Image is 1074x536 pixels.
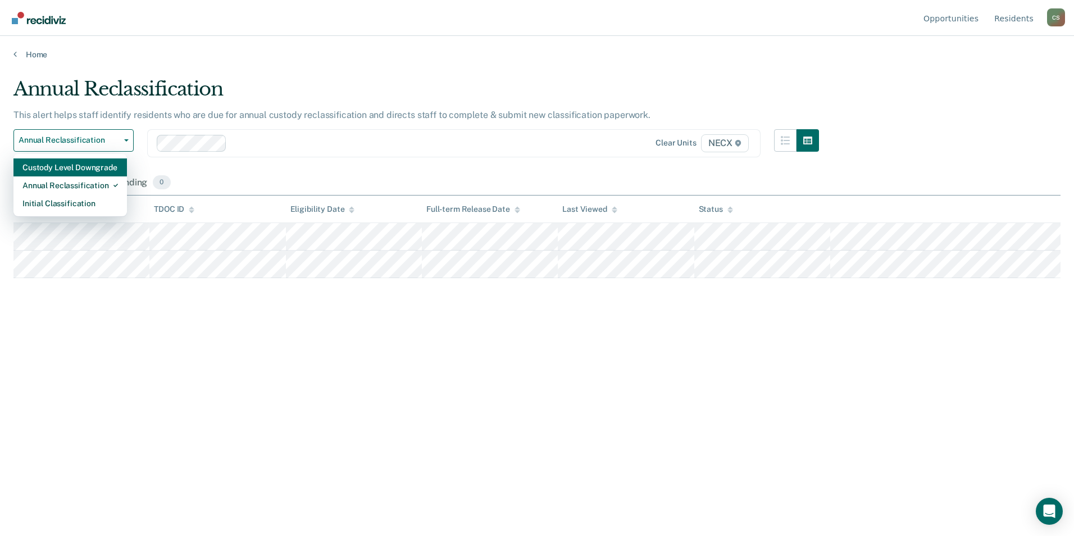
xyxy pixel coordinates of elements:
[562,205,617,214] div: Last Viewed
[22,158,118,176] div: Custody Level Downgrade
[1047,8,1065,26] div: C S
[153,175,170,190] span: 0
[701,134,749,152] span: NECX
[656,138,697,148] div: Clear units
[699,205,733,214] div: Status
[19,135,120,145] span: Annual Reclassification
[13,78,819,110] div: Annual Reclassification
[12,12,66,24] img: Recidiviz
[22,176,118,194] div: Annual Reclassification
[154,205,194,214] div: TDOC ID
[1036,498,1063,525] div: Open Intercom Messenger
[111,171,172,196] div: Pending0
[1047,8,1065,26] button: Profile dropdown button
[13,154,127,217] div: Dropdown Menu
[290,205,355,214] div: Eligibility Date
[426,205,520,214] div: Full-term Release Date
[22,194,118,212] div: Initial Classification
[13,110,650,120] p: This alert helps staff identify residents who are due for annual custody reclassification and dir...
[13,49,1061,60] a: Home
[13,129,134,152] button: Annual Reclassification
